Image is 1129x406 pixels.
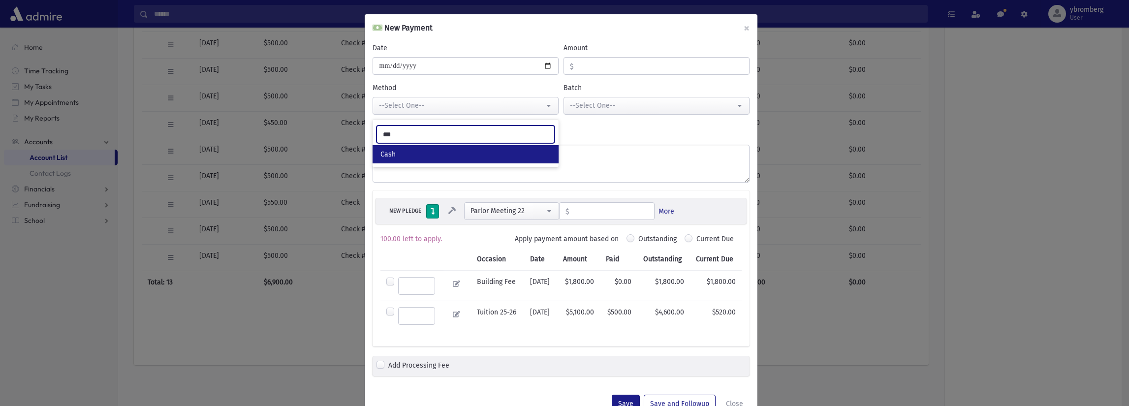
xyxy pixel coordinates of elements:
h6: New Payment [373,22,433,34]
td: Tuition 25-26 [471,301,525,331]
button: --Select One-- [564,97,750,115]
th: Date [524,248,557,271]
td: $4,600.00 [637,301,690,331]
td: $0.00 [600,271,637,301]
input: Search [376,125,555,143]
button: Parlor Meeting 22 [464,202,559,220]
td: $520.00 [690,301,742,331]
label: Outstanding [638,234,677,248]
td: $5,100.00 [557,301,600,331]
span: $ [560,203,569,220]
td: $1,800.00 [557,271,600,301]
label: Date [373,43,387,53]
th: Paid [600,248,637,271]
button: × [736,14,757,42]
label: Method [373,83,396,93]
label: Batch [564,83,582,93]
th: Occasion [471,248,525,271]
span: $ [564,58,574,75]
label: 100.00 left to apply. [380,234,442,244]
td: Building Fee [471,271,525,301]
span: Cash [380,150,396,159]
td: [DATE] [524,301,557,331]
th: Current Due [690,248,742,271]
div: --Select One-- [570,100,735,111]
button: --Select One-- [373,97,559,115]
label: Add Processing Fee [388,360,449,372]
label: Apply payment amount based on [515,234,619,244]
th: Outstanding [637,248,690,271]
a: More [659,206,674,217]
label: Current Due [696,234,734,248]
label: Amount [564,43,588,53]
td: $1,800.00 [637,271,690,301]
td: $1,800.00 [690,271,742,301]
th: Amount [557,248,600,271]
td: $500.00 [600,301,637,331]
div: --Select One-- [379,100,544,111]
div: Parlor Meeting 22 [470,206,545,216]
td: [DATE] [524,271,557,301]
div: NEW PLEDGE [386,206,424,216]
